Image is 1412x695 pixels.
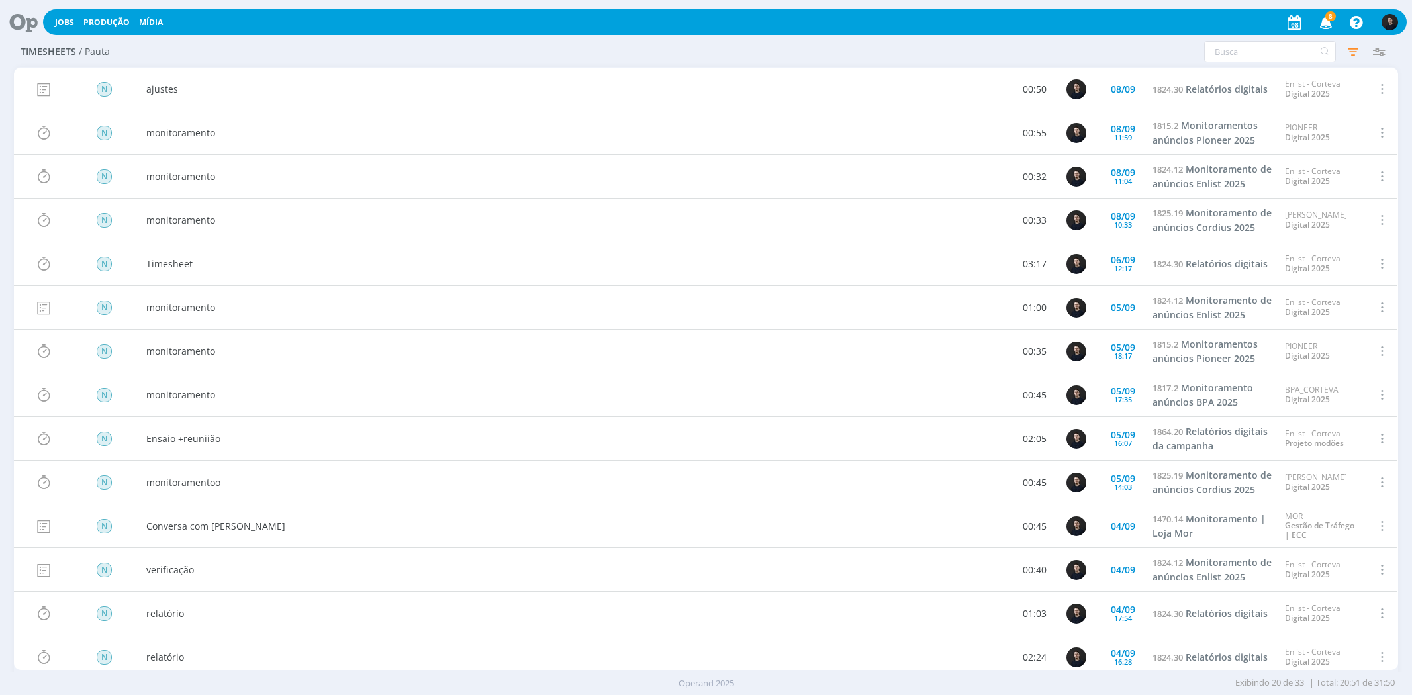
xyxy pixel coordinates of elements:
[1153,207,1272,235] a: 1825.19Monitoramento de anúncios Cordius 2025
[1111,168,1135,177] div: 08/09
[1023,650,1047,664] a: 02:24
[1111,303,1135,312] div: 05/09
[1067,79,1087,99] img: C
[1023,519,1047,533] a: 00:45
[1153,557,1272,584] span: Monitoramento de anúncios Enlist 2025
[1114,396,1132,403] div: 17:35
[1023,169,1047,183] a: 00:32
[97,563,112,577] span: N
[1286,429,1344,448] div: Enlist - Corteva
[1286,569,1331,580] a: Digital 2025
[1111,430,1135,440] div: 05/09
[1023,563,1047,577] a: 00:40
[1067,167,1087,187] img: C
[51,17,78,28] button: Jobs
[1023,344,1047,358] a: 00:35
[1153,470,1184,482] span: 1825.19
[1111,522,1135,531] div: 04/09
[1023,301,1047,314] a: 01:00
[1111,255,1135,265] div: 06/09
[1235,676,1395,690] span: | Total: 20:51 de 31:50
[1153,606,1268,621] a: 1824.30Relatórios digitais
[1153,119,1272,148] a: 1815.2Monitoramentos anúncios Pioneer 2025
[55,17,74,28] a: Jobs
[1153,295,1184,307] span: 1824.12
[146,475,220,489] a: monitoramentoo
[146,126,215,140] a: monitoramento
[1111,649,1135,658] div: 04/09
[1286,647,1341,667] div: Enlist - Corteva
[1153,512,1272,541] a: 1470.14Monitoramento | Loja Mor
[1114,658,1132,665] div: 16:28
[1153,339,1179,351] span: 1815.2
[1153,557,1184,569] span: 1824.12
[1023,475,1047,489] a: 00:45
[1153,258,1184,270] span: 1824.30
[1153,426,1184,438] span: 1864.20
[1153,83,1184,95] span: 1824.30
[1153,426,1268,453] span: Relatórios digitais da campanha
[1023,82,1047,96] a: 00:50
[1286,342,1331,361] div: PIONEER
[1067,516,1087,536] img: C
[1114,221,1132,228] div: 10:33
[1153,650,1268,665] a: 1824.30Relatórios digitais
[146,563,194,577] a: verificação
[1153,469,1272,496] span: Monitoramento de anúncios Cordius 2025
[97,432,112,446] span: N
[97,388,112,402] span: N
[1153,295,1272,322] span: Monitoramento de anúncios Enlist 2025
[1186,257,1268,270] span: Relatórios digitais
[1114,352,1132,359] div: 18:17
[1286,306,1331,318] a: Digital 2025
[1023,606,1047,620] a: 01:03
[1381,11,1399,34] button: C
[1286,481,1331,492] a: Digital 2025
[146,519,285,533] a: Conversa com [PERSON_NAME]
[1111,474,1135,483] div: 05/09
[1153,120,1258,147] span: Monitoramentos anúncios Pioneer 2025
[97,213,112,228] span: N
[1286,350,1331,361] a: Digital 2025
[146,82,178,96] a: ajustes
[1114,440,1132,447] div: 16:07
[1067,298,1087,318] img: C
[1111,343,1135,352] div: 05/09
[1111,605,1135,614] div: 04/09
[1286,612,1331,624] a: Digital 2025
[1286,520,1355,541] a: Gestão de Tráfego | ECC
[1067,604,1087,624] img: C
[146,344,215,358] a: monitoramento
[1286,88,1331,99] a: Digital 2025
[1286,123,1331,142] div: PIONEER
[1186,607,1268,620] span: Relatórios digitais
[1286,254,1341,273] div: Enlist - Corteva
[1153,381,1272,410] a: 1817.2Monitoramento anúncios BPA 2025
[79,17,134,28] button: Produção
[146,606,184,620] a: relatório
[1153,294,1272,322] a: 1824.12Monitoramento de anúncios Enlist 2025
[97,606,112,621] span: N
[1286,298,1341,317] div: Enlist - Corteva
[1153,608,1184,620] span: 1824.30
[146,301,215,314] a: monitoramento
[1067,342,1087,361] img: C
[1286,438,1344,449] a: Projeto modões
[1153,163,1272,191] span: Monitoramento de anúncios Enlist 2025
[21,46,76,58] span: Timesheets
[1382,14,1398,30] img: C
[1153,425,1272,453] a: 1864.20Relatórios digitais da campanha
[146,650,184,664] a: relatório
[97,344,112,359] span: N
[1204,41,1336,62] input: Busca
[1067,385,1087,405] img: C
[1114,134,1132,141] div: 11:59
[1067,123,1087,143] img: C
[1153,382,1254,409] span: Monitoramento anúncios BPA 2025
[1286,219,1331,230] a: Digital 2025
[1067,647,1087,667] img: C
[146,169,215,183] a: monitoramento
[1153,163,1272,191] a: 1824.12Monitoramento de anúncios Enlist 2025
[1311,11,1339,34] button: 8
[1153,207,1272,234] span: Monitoramento de anúncios Cordius 2025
